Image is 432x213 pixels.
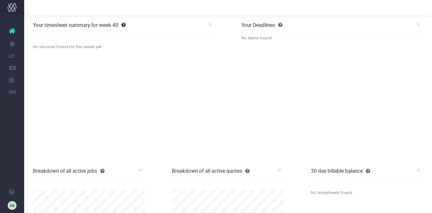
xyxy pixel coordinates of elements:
h3: Breakdown of all active quotes [172,168,250,174]
h3: Your Deadlines [241,22,282,28]
h3: Your timesheet summary for week 40 [33,22,118,28]
div: No timesheets found [311,181,424,205]
h3: Breakdown of all active jobs [33,168,105,174]
img: images/default_profile_image.png [8,201,17,210]
h3: 30 day billable balance [311,168,370,174]
div: No records found for this week yet. [28,44,220,50]
div: No items found [241,35,424,41]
